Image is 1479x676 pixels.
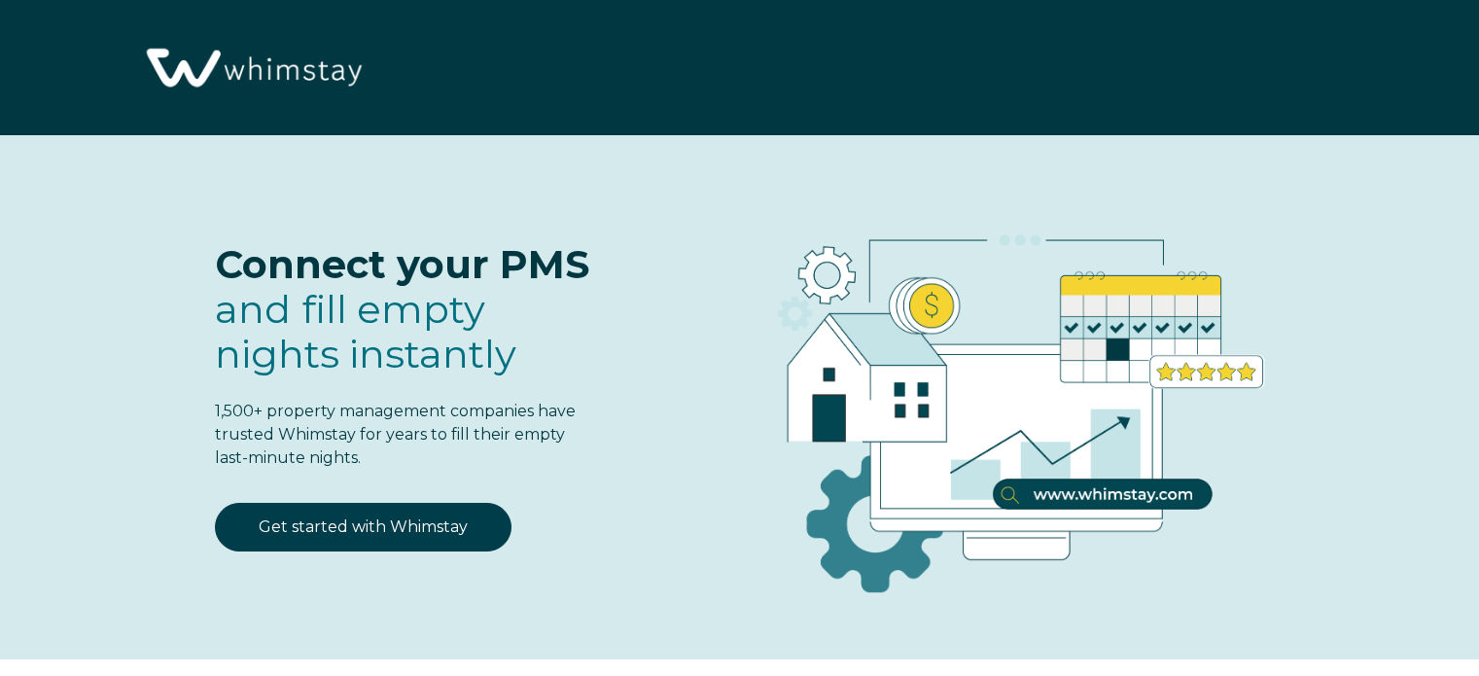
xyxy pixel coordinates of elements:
[215,285,516,377] span: fill empty nights instantly
[136,10,369,128] img: Whimstay Logo-02 1
[667,174,1352,623] img: RBO Ilustrations-03
[215,240,589,288] span: Connect your PMS
[215,503,511,551] a: Get started with Whimstay
[215,285,516,377] span: and
[215,402,576,467] span: 1,500+ property management companies have trusted Whimstay for years to fill their empty last-min...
